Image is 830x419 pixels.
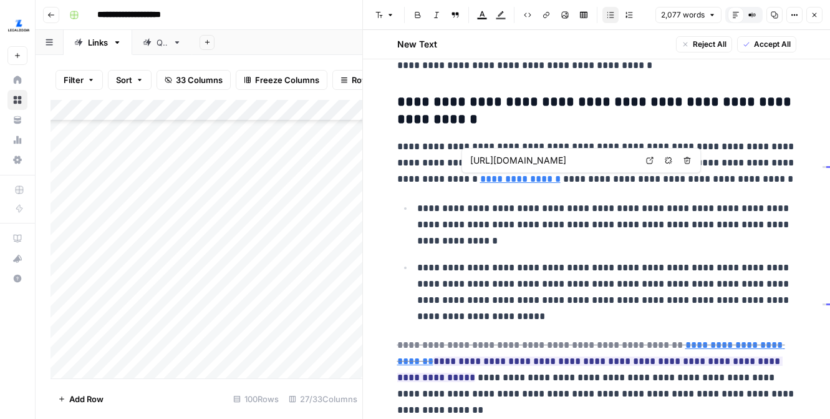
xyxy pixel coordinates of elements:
[55,70,103,90] button: Filter
[655,7,721,23] button: 2,077 words
[64,30,132,55] a: Links
[7,70,27,90] a: Home
[228,389,284,409] div: 100 Rows
[88,36,108,49] div: Links
[737,36,796,52] button: Accept All
[7,150,27,170] a: Settings
[693,39,726,50] span: Reject All
[157,36,168,49] div: QA
[7,269,27,288] button: Help + Support
[176,74,223,86] span: 33 Columns
[7,14,30,37] img: LegalZoom Logo
[661,9,705,21] span: 2,077 words
[676,36,732,52] button: Reject All
[157,70,231,90] button: 33 Columns
[8,249,27,268] div: What's new?
[236,70,327,90] button: Freeze Columns
[754,39,791,50] span: Accept All
[51,389,111,409] button: Add Row
[7,110,27,130] a: Your Data
[284,389,362,409] div: 27/33 Columns
[7,229,27,249] a: AirOps Academy
[255,74,319,86] span: Freeze Columns
[132,30,192,55] a: QA
[116,74,132,86] span: Sort
[7,90,27,110] a: Browse
[7,249,27,269] button: What's new?
[352,74,397,86] span: Row Height
[108,70,152,90] button: Sort
[7,130,27,150] a: Usage
[332,70,405,90] button: Row Height
[69,393,104,405] span: Add Row
[397,38,437,51] h2: New Text
[7,10,27,41] button: Workspace: LegalZoom
[64,74,84,86] span: Filter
